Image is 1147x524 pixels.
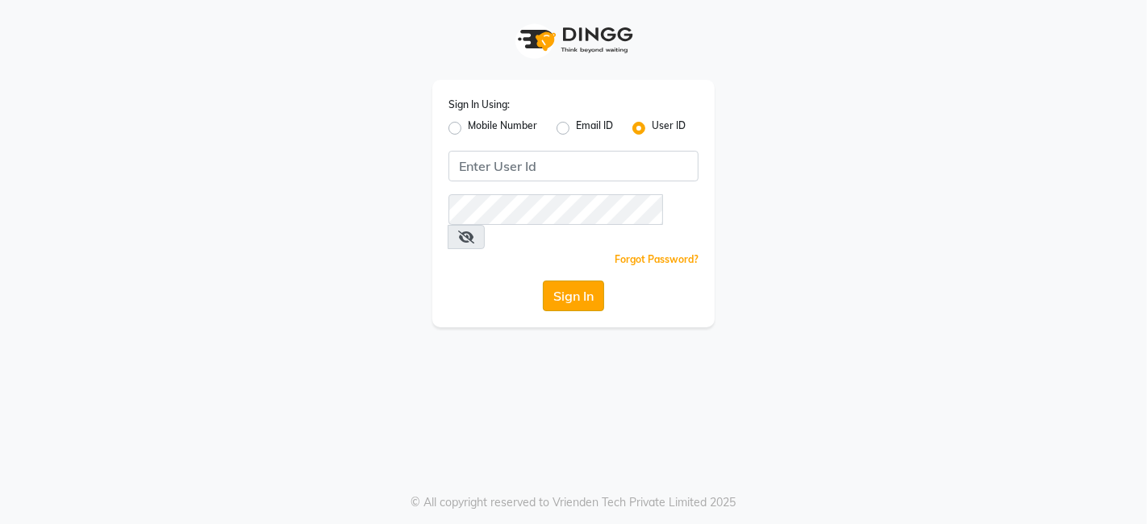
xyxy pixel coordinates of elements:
[543,281,604,311] button: Sign In
[652,119,686,138] label: User ID
[576,119,613,138] label: Email ID
[615,253,699,265] a: Forgot Password?
[468,119,537,138] label: Mobile Number
[509,16,638,64] img: logo1.svg
[448,98,510,112] label: Sign In Using:
[448,194,663,225] input: Username
[448,151,699,181] input: Username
